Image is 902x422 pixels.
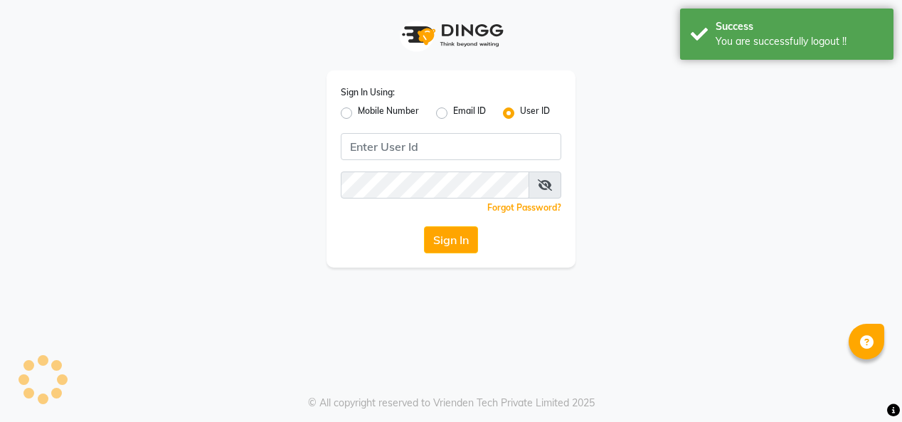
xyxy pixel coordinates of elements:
[424,226,478,253] button: Sign In
[341,133,561,160] input: Username
[453,105,486,122] label: Email ID
[716,19,883,34] div: Success
[341,86,395,99] label: Sign In Using:
[520,105,550,122] label: User ID
[716,34,883,49] div: You are successfully logout !!
[358,105,419,122] label: Mobile Number
[394,14,508,56] img: logo1.svg
[487,202,561,213] a: Forgot Password?
[341,172,529,199] input: Username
